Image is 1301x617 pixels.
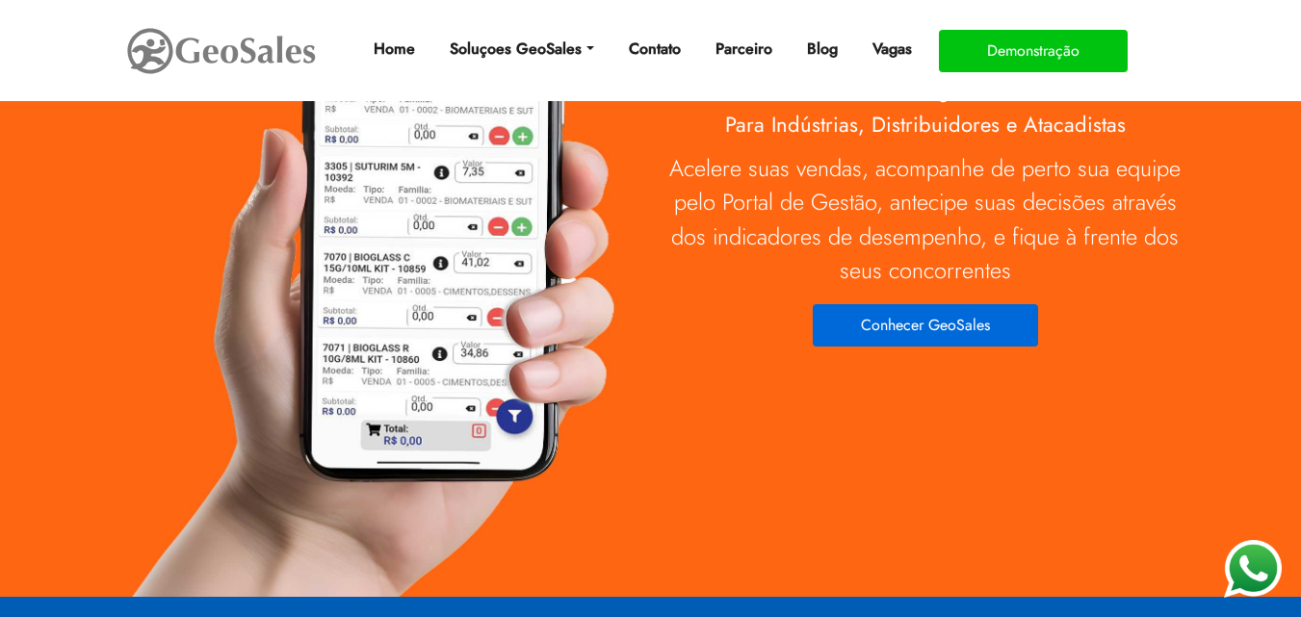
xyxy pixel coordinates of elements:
a: Parceiro [708,30,780,68]
h2: Para Indústrias, Distribuidores e Atacadistas [665,112,1185,146]
img: WhatsApp [1224,540,1282,598]
img: GeoSales [125,24,318,78]
button: Conhecer GeoSales [813,304,1038,347]
button: Demonstração [939,30,1128,72]
a: Vagas [865,30,920,68]
p: Acelere suas vendas, acompanhe de perto sua equipe pelo Portal de Gestão, antecipe suas decisões ... [665,152,1185,289]
a: Contato [621,30,689,68]
a: Home [366,30,423,68]
a: Soluçoes GeoSales [442,30,601,68]
a: Blog [799,30,846,68]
